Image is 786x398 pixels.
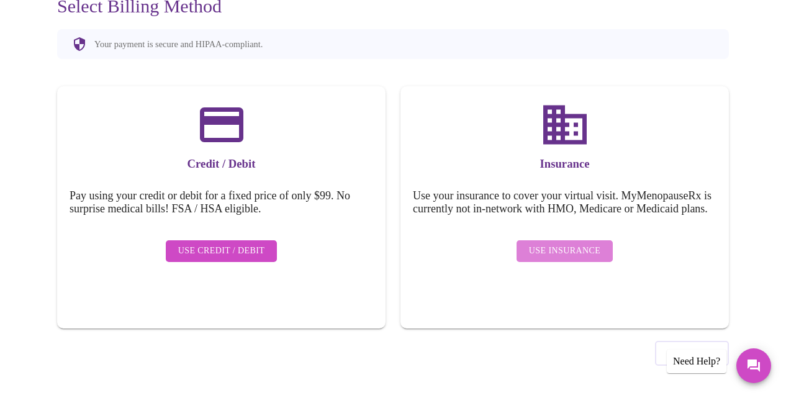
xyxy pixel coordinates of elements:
button: Use Credit / Debit [166,240,278,262]
h5: Pay using your credit or debit for a fixed price of only $99. No surprise medical bills! FSA / HS... [70,189,373,215]
button: Messages [736,348,771,383]
p: Your payment is secure and HIPAA-compliant. [94,39,263,50]
button: Use Insurance [517,240,613,262]
h5: Use your insurance to cover your virtual visit. MyMenopauseRx is currently not in-network with HM... [413,189,716,215]
h3: Credit / Debit [70,157,373,171]
span: Previous [669,345,715,361]
div: Need Help? [667,350,726,373]
span: Use Insurance [529,243,600,259]
h3: Insurance [413,157,716,171]
button: Previous [655,341,729,366]
span: Use Credit / Debit [178,243,265,259]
